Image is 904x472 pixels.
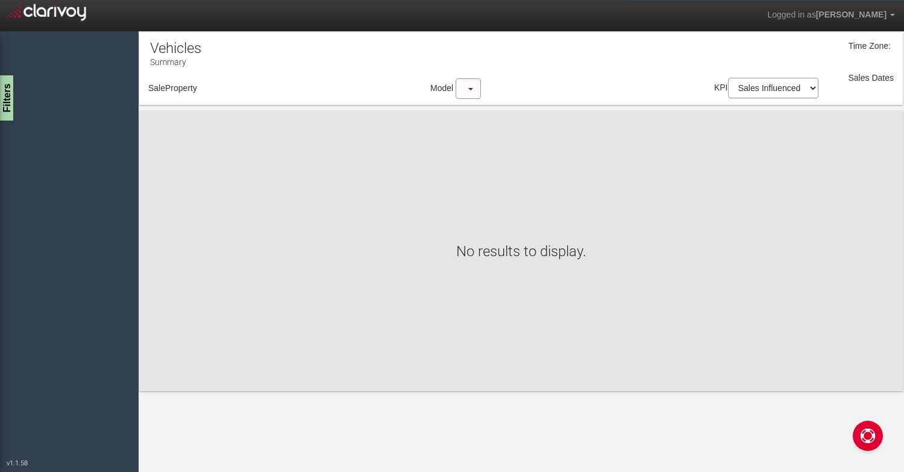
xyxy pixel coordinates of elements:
[816,10,887,19] span: [PERSON_NAME]
[767,10,815,19] span: Logged in as
[151,243,891,259] h1: No results to display.
[714,78,818,98] label: KPI
[150,40,201,56] h1: Vehicles
[150,52,201,68] p: Summary
[844,40,891,52] div: Time Zone:
[148,83,165,93] span: Sale
[758,1,904,30] a: Logged in as[PERSON_NAME]
[871,73,894,83] span: Dates
[849,73,870,83] span: Sales
[728,78,818,98] select: KPI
